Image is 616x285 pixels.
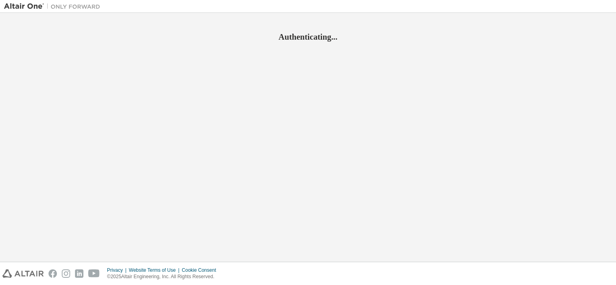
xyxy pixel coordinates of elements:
[49,269,57,278] img: facebook.svg
[75,269,83,278] img: linkedin.svg
[4,2,104,10] img: Altair One
[4,32,612,42] h2: Authenticating...
[88,269,100,278] img: youtube.svg
[107,267,129,273] div: Privacy
[129,267,182,273] div: Website Terms of Use
[182,267,221,273] div: Cookie Consent
[62,269,70,278] img: instagram.svg
[2,269,44,278] img: altair_logo.svg
[107,273,221,280] p: © 2025 Altair Engineering, Inc. All Rights Reserved.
